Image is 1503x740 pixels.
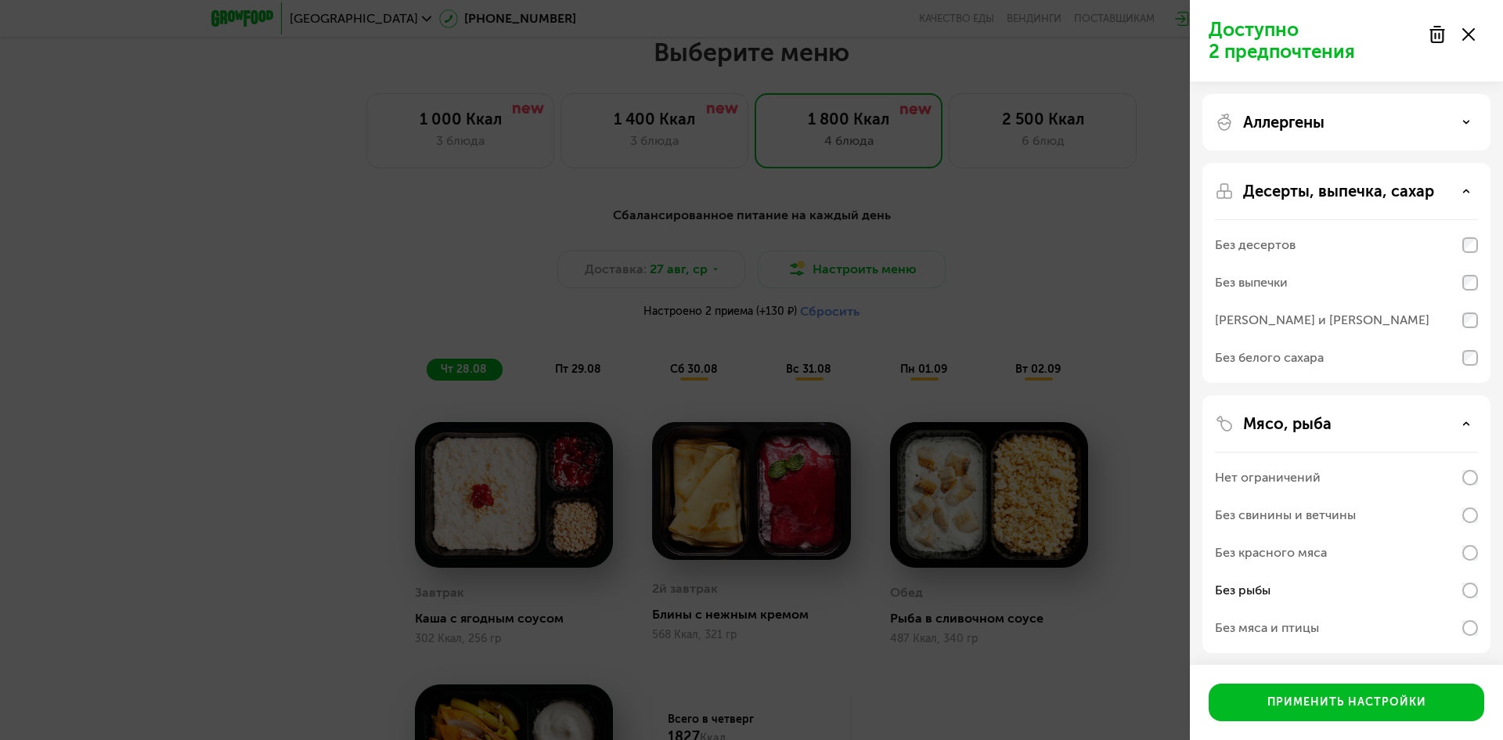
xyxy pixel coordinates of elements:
p: Доступно 2 предпочтения [1209,19,1418,63]
button: Применить настройки [1209,684,1484,721]
div: Без красного мяса [1215,543,1327,562]
div: Нет ограничений [1215,468,1321,487]
div: Без рыбы [1215,581,1271,600]
p: Десерты, выпечка, сахар [1243,182,1434,200]
div: Без мяса и птицы [1215,619,1319,637]
div: Без десертов [1215,236,1296,254]
div: [PERSON_NAME] и [PERSON_NAME] [1215,311,1429,330]
p: Аллергены [1243,113,1325,132]
div: Без выпечки [1215,273,1288,292]
div: Без свинины и ветчины [1215,506,1356,525]
div: Применить настройки [1267,695,1426,710]
div: Без белого сахара [1215,348,1324,367]
p: Мясо, рыба [1243,414,1332,433]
